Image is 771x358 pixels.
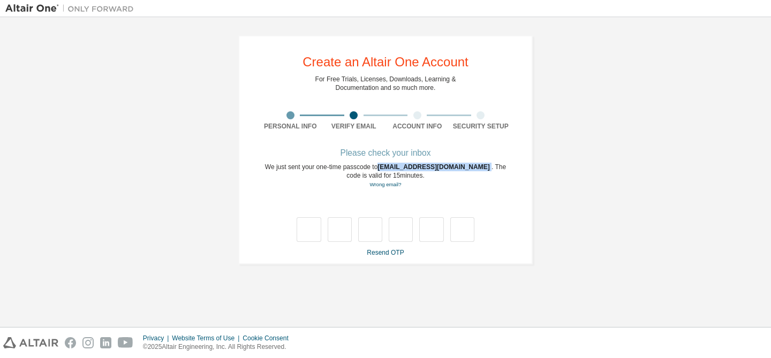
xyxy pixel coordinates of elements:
[100,337,111,348] img: linkedin.svg
[118,337,133,348] img: youtube.svg
[367,249,404,256] a: Resend OTP
[82,337,94,348] img: instagram.svg
[303,56,468,68] div: Create an Altair One Account
[172,334,243,342] div: Website Terms of Use
[322,122,386,131] div: Verify Email
[143,342,295,352] p: © 2025 Altair Engineering, Inc. All Rights Reserved.
[449,122,513,131] div: Security Setup
[377,163,492,171] span: [EMAIL_ADDRESS][DOMAIN_NAME]
[259,122,322,131] div: Personal Info
[385,122,449,131] div: Account Info
[243,334,294,342] div: Cookie Consent
[3,337,58,348] img: altair_logo.svg
[259,163,512,189] div: We just sent your one-time passcode to . The code is valid for 15 minutes.
[315,75,456,92] div: For Free Trials, Licenses, Downloads, Learning & Documentation and so much more.
[5,3,139,14] img: Altair One
[65,337,76,348] img: facebook.svg
[369,181,401,187] a: Go back to the registration form
[143,334,172,342] div: Privacy
[259,150,512,156] div: Please check your inbox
